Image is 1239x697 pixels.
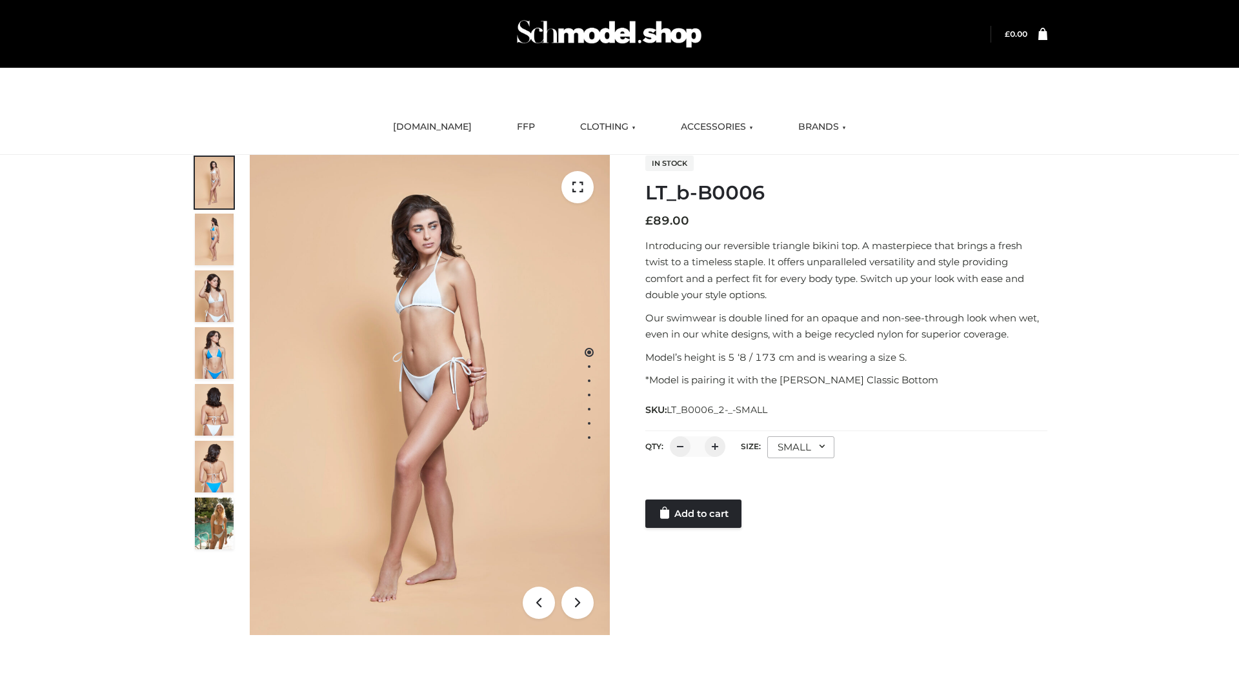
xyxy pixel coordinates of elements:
[645,500,741,528] a: Add to cart
[195,327,234,379] img: ArielClassicBikiniTop_CloudNine_AzureSky_OW114ECO_4-scaled.jpg
[645,214,689,228] bdi: 89.00
[645,310,1047,343] p: Our swimwear is double lined for an opaque and non-see-through look when wet, even in our white d...
[741,441,761,451] label: Size:
[1005,29,1010,39] span: £
[767,436,834,458] div: SMALL
[1005,29,1027,39] bdi: 0.00
[195,498,234,549] img: Arieltop_CloudNine_AzureSky2.jpg
[570,113,645,141] a: CLOTHING
[789,113,856,141] a: BRANDS
[195,214,234,265] img: ArielClassicBikiniTop_CloudNine_AzureSky_OW114ECO_2-scaled.jpg
[383,113,481,141] a: [DOMAIN_NAME]
[667,404,767,416] span: LT_B0006_2-_-SMALL
[250,155,610,635] img: ArielClassicBikiniTop_CloudNine_AzureSky_OW114ECO_1
[645,372,1047,389] p: *Model is pairing it with the [PERSON_NAME] Classic Bottom
[645,349,1047,366] p: Model’s height is 5 ‘8 / 173 cm and is wearing a size S.
[507,113,545,141] a: FFP
[195,270,234,322] img: ArielClassicBikiniTop_CloudNine_AzureSky_OW114ECO_3-scaled.jpg
[645,181,1047,205] h1: LT_b-B0006
[195,441,234,492] img: ArielClassicBikiniTop_CloudNine_AzureSky_OW114ECO_8-scaled.jpg
[512,8,706,59] img: Schmodel Admin 964
[195,157,234,208] img: ArielClassicBikiniTop_CloudNine_AzureSky_OW114ECO_1-scaled.jpg
[195,384,234,436] img: ArielClassicBikiniTop_CloudNine_AzureSky_OW114ECO_7-scaled.jpg
[645,237,1047,303] p: Introducing our reversible triangle bikini top. A masterpiece that brings a fresh twist to a time...
[671,113,763,141] a: ACCESSORIES
[645,214,653,228] span: £
[1005,29,1027,39] a: £0.00
[645,402,769,418] span: SKU:
[645,156,694,171] span: In stock
[645,441,663,451] label: QTY:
